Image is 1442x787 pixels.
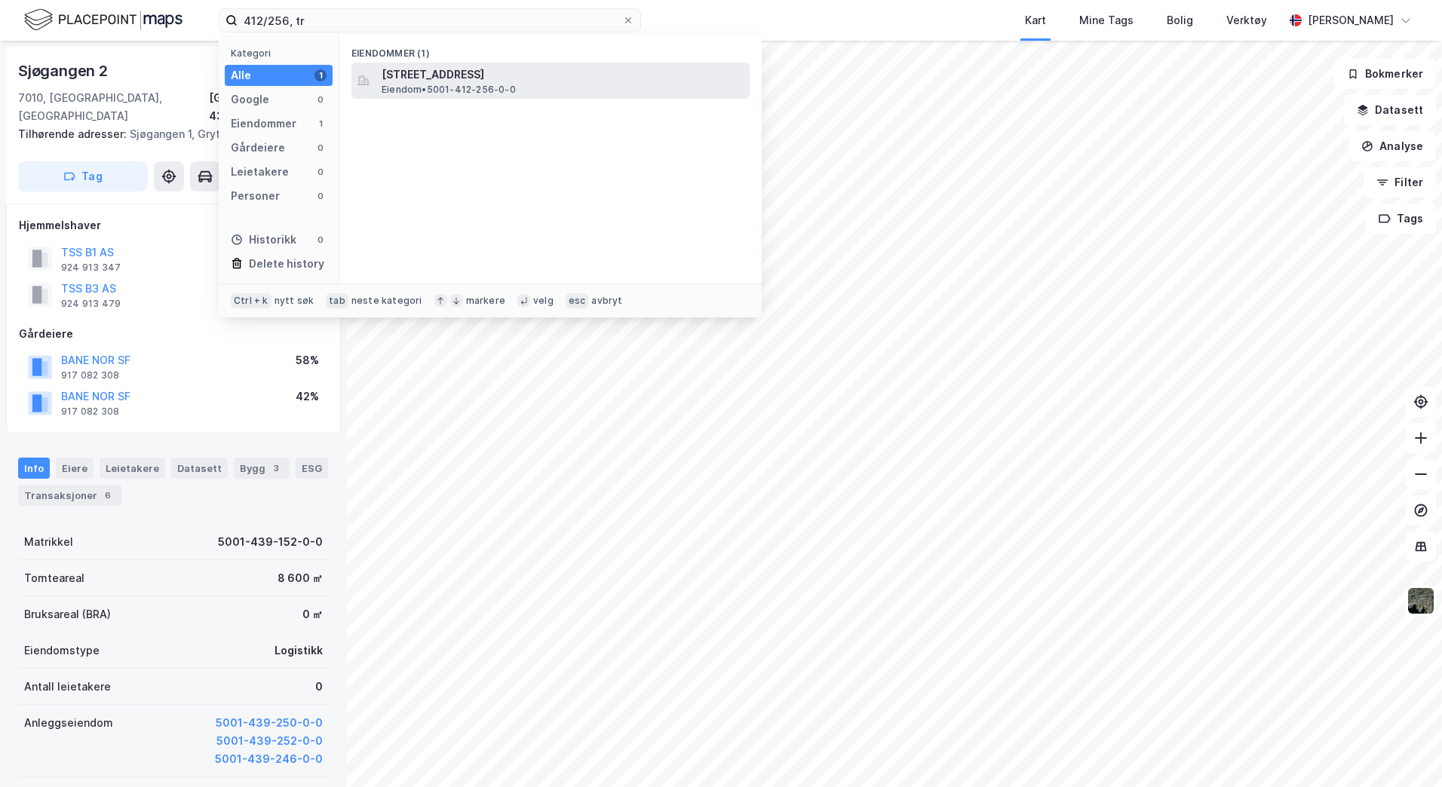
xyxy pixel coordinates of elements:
div: Logistikk [275,642,323,660]
button: Tags [1366,204,1436,234]
div: 0 [314,190,327,202]
div: Sjøgangen 1, Gryta 1 [18,125,317,143]
div: Eiere [56,458,94,479]
div: 1 [314,69,327,81]
button: Analyse [1348,131,1436,161]
div: Verktøy [1226,11,1267,29]
span: [STREET_ADDRESS] [382,66,744,84]
img: logo.f888ab2527a4732fd821a326f86c7f29.svg [24,7,183,33]
div: Eiendommer (1) [339,35,762,63]
div: 0 [315,678,323,696]
div: Eiendommer [231,115,296,133]
div: Gårdeiere [231,139,285,157]
button: 5001-439-246-0-0 [215,750,323,768]
div: [PERSON_NAME] [1308,11,1394,29]
div: Datasett [171,458,228,479]
div: Info [18,458,50,479]
div: Mine Tags [1079,11,1134,29]
div: 0 [314,93,327,106]
div: 0 ㎡ [302,605,323,623]
div: Ctrl + k [231,293,272,308]
div: Kategori [231,47,333,59]
div: 917 082 308 [61,406,119,418]
div: Matrikkel [24,533,73,551]
div: velg [533,295,554,307]
div: 924 913 479 [61,298,121,310]
div: 0 [314,234,327,246]
button: 5001-439-250-0-0 [216,714,323,732]
div: ESG [296,458,328,479]
button: Bokmerker [1334,59,1436,89]
div: markere [466,295,505,307]
iframe: Chat Widget [1367,715,1442,787]
div: 42% [296,387,319,406]
div: 917 082 308 [61,369,119,381]
div: Bygg [234,458,290,479]
div: 924 913 347 [61,262,121,274]
div: 3 [268,461,284,476]
div: Leietakere [100,458,165,479]
img: 9k= [1407,586,1435,615]
div: [GEOGRAPHIC_DATA], 439/152 [209,89,329,125]
button: Filter [1364,167,1436,198]
div: 8 600 ㎡ [278,569,323,587]
div: Hjemmelshaver [19,216,328,234]
div: Tomteareal [24,569,84,587]
div: Antall leietakere [24,678,111,696]
div: Delete history [249,255,324,273]
div: Kart [1025,11,1046,29]
div: avbryt [591,295,622,307]
div: tab [326,293,348,308]
div: neste kategori [351,295,422,307]
div: Anleggseiendom [24,714,113,732]
div: Eiendomstype [24,642,100,660]
div: 5001-439-152-0-0 [218,533,323,551]
button: Tag [18,161,148,191]
div: Transaksjoner [18,485,121,506]
div: nytt søk [275,295,314,307]
span: Eiendom • 5001-412-256-0-0 [382,84,516,96]
div: Leietakere [231,163,289,181]
div: 0 [314,142,327,154]
button: 5001-439-252-0-0 [216,732,323,750]
div: Google [231,90,269,109]
div: esc [566,293,589,308]
div: 0 [314,166,327,178]
div: Kontrollprogram for chat [1367,715,1442,787]
div: Bruksareal (BRA) [24,605,111,623]
div: Gårdeiere [19,325,328,343]
div: Bolig [1167,11,1193,29]
input: Søk på adresse, matrikkel, gårdeiere, leietakere eller personer [238,9,622,32]
div: 1 [314,118,327,130]
div: 6 [100,488,115,503]
div: Historikk [231,231,296,249]
div: 7010, [GEOGRAPHIC_DATA], [GEOGRAPHIC_DATA] [18,89,209,125]
div: Personer [231,187,280,205]
button: Datasett [1344,95,1436,125]
div: Sjøgangen 2 [18,59,111,83]
span: Tilhørende adresser: [18,127,130,140]
div: Alle [231,66,251,84]
div: 58% [296,351,319,369]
